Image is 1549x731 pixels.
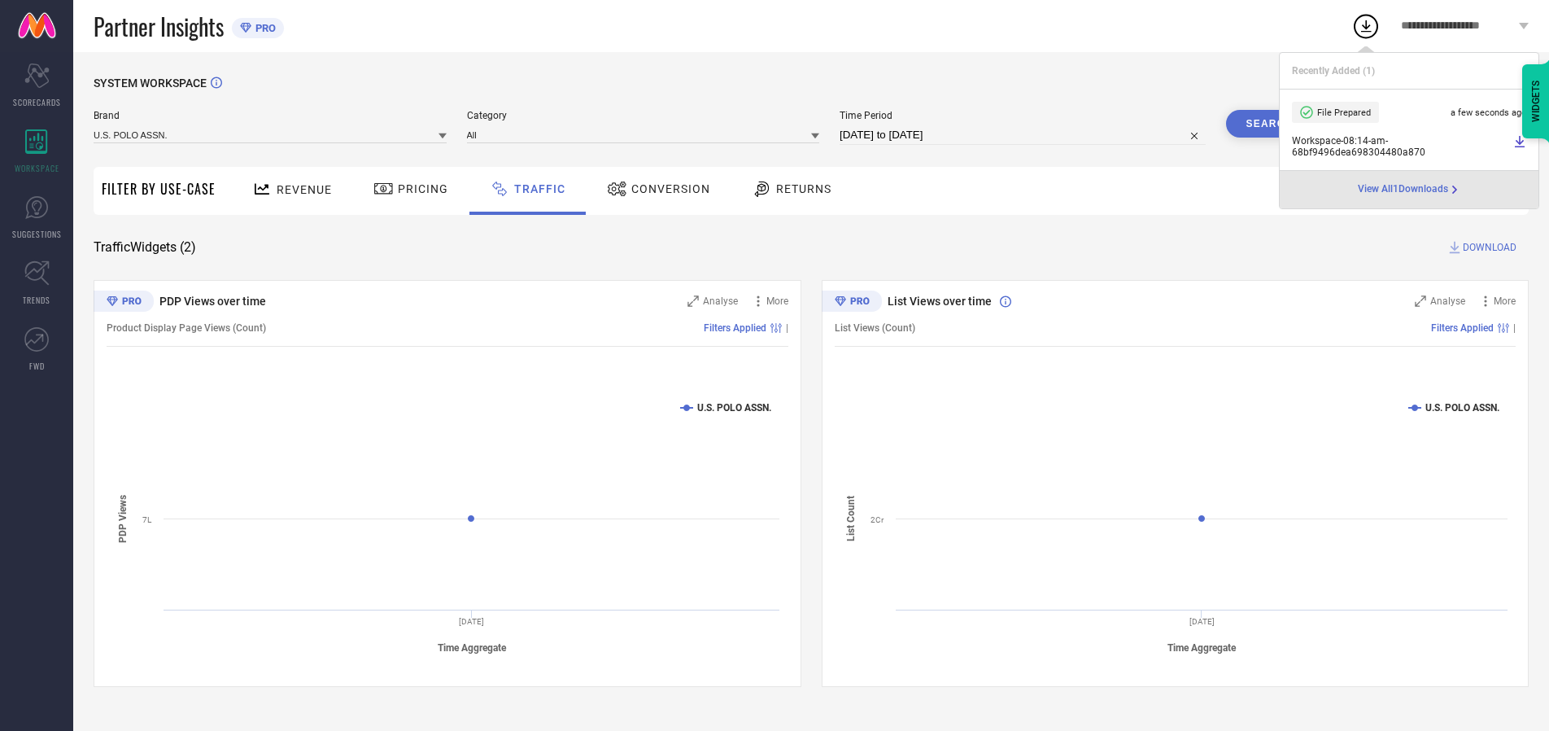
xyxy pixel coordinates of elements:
span: More [766,295,788,307]
a: Download [1513,135,1526,158]
span: Conversion [631,182,710,195]
span: File Prepared [1317,107,1371,118]
span: Time Period [840,110,1206,121]
span: Filters Applied [704,322,766,334]
span: DOWNLOAD [1463,239,1516,256]
span: a few seconds ago [1451,107,1526,118]
span: Brand [94,110,447,121]
svg: Zoom [687,295,699,307]
div: Open download list [1351,11,1381,41]
span: View All 1 Downloads [1358,183,1448,196]
tspan: Time Aggregate [438,642,507,654]
span: Pricing [398,182,448,195]
input: Select time period [840,125,1206,145]
span: Analyse [1430,295,1465,307]
span: Workspace - 08:14-am - 68bf9496dea698304480a870 [1292,135,1509,158]
span: FWD [29,360,45,372]
span: Returns [776,182,831,195]
svg: Zoom [1415,295,1426,307]
span: Product Display Page Views (Count) [107,322,266,334]
tspan: Time Aggregate [1167,642,1237,654]
text: 7L [142,515,152,524]
span: TRENDS [23,294,50,306]
div: Premium [822,291,882,315]
span: List Views (Count) [835,322,915,334]
span: Category [467,110,820,121]
span: Filter By Use-Case [102,179,216,199]
span: Recently Added ( 1 ) [1292,65,1375,77]
span: Filters Applied [1431,322,1494,334]
a: View All1Downloads [1358,183,1461,196]
span: SYSTEM WORKSPACE [94,77,207,90]
span: List Views over time [888,295,992,308]
span: Traffic Widgets ( 2 ) [94,239,196,256]
div: Open download page [1358,183,1461,196]
div: Premium [94,291,154,315]
tspan: PDP Views [117,494,129,542]
span: Analyse [703,295,738,307]
span: Partner Insights [94,10,224,43]
span: Traffic [514,182,565,195]
span: PRO [251,22,276,34]
text: U.S. POLO ASSN. [1425,402,1499,414]
tspan: List Count [845,496,857,541]
text: U.S. POLO ASSN. [697,402,771,414]
span: More [1494,295,1516,307]
span: PDP Views over time [159,295,266,308]
text: [DATE] [1189,617,1214,626]
text: 2Cr [870,515,884,524]
span: | [1513,322,1516,334]
span: | [786,322,788,334]
text: [DATE] [459,617,484,626]
button: Search [1226,110,1314,138]
span: SUGGESTIONS [12,228,62,240]
span: Revenue [277,183,332,196]
span: SCORECARDS [13,96,61,108]
span: WORKSPACE [15,162,59,174]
